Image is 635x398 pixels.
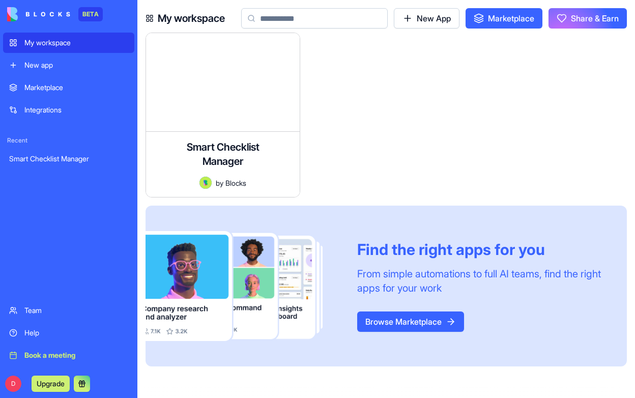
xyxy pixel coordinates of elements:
div: Smart Checklist Manager [9,154,128,164]
a: Book a meeting [3,345,134,365]
a: New app [3,55,134,75]
div: Marketplace [24,82,128,93]
h4: Smart Checklist Manager [182,140,264,168]
div: Integrations [24,105,128,115]
div: Find the right apps for you [357,240,611,259]
div: From simple automations to full AI teams, find the right apps for your work [357,267,611,295]
span: Share & Earn [571,12,619,24]
img: Avatar [199,177,212,189]
div: Team [24,305,128,316]
a: Upgrade [32,378,70,388]
a: Marketplace [3,77,134,98]
span: by [216,178,223,188]
button: Share & Earn [549,8,627,29]
div: Book a meeting [24,350,128,360]
img: logo [7,7,70,21]
a: Smart Checklist ManagerAvatarbyBlocks [146,33,300,197]
a: Help [3,323,134,343]
div: Help [24,328,128,338]
div: BETA [78,7,103,21]
a: Team [3,300,134,321]
a: New App [394,8,459,29]
a: Marketplace [466,8,542,29]
span: Recent [3,136,134,145]
a: My workspace [3,33,134,53]
span: Blocks [225,178,246,188]
a: BETA [7,7,103,21]
a: Smart Checklist Manager [3,149,134,169]
a: Browse Marketplace [357,317,464,327]
button: Upgrade [32,376,70,392]
div: My workspace [24,38,128,48]
h4: My workspace [158,11,225,25]
div: New app [24,60,128,70]
a: Integrations [3,100,134,120]
span: D [5,376,21,392]
button: Browse Marketplace [357,311,464,332]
